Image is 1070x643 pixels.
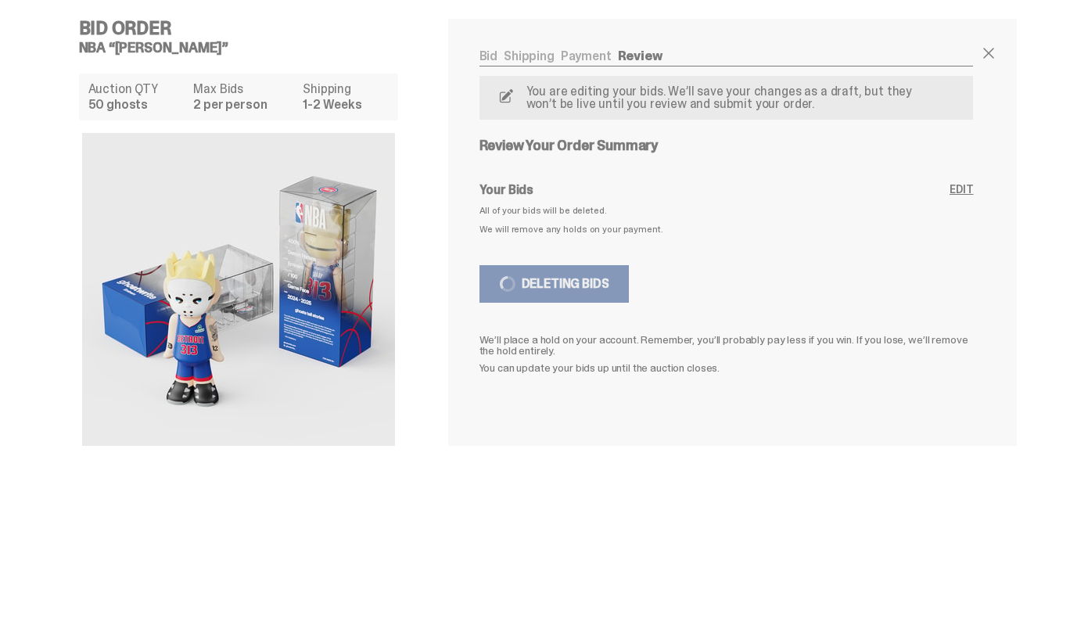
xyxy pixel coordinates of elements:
dd: 2 per person [193,99,293,111]
p: You can update your bids up until the auction closes. [479,362,974,373]
dd: 50 ghosts [88,99,185,111]
a: Bid [479,48,498,64]
p: All of your bids will be deleted. [479,206,950,215]
a: Edit [950,184,973,234]
p: You are editing your bids. We’ll save your changes as a draft, but they won’t be live until you r... [520,85,925,110]
h5: NBA “[PERSON_NAME]” [79,41,411,55]
p: We’ll place a hold on your account. Remember, you’ll probably pay less if you win. If you lose, w... [479,334,974,356]
a: Review [618,48,662,64]
h4: Bid Order [79,19,411,38]
dd: 1-2 Weeks [303,99,388,111]
dt: Shipping [303,83,388,95]
h6: Your Bids [479,184,950,196]
p: We will remove any holds on your payment. [479,225,950,234]
dt: Auction QTY [88,83,185,95]
h5: Review Your Order Summary [479,138,974,153]
img: product image [82,133,395,446]
dt: Max Bids [193,83,293,95]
